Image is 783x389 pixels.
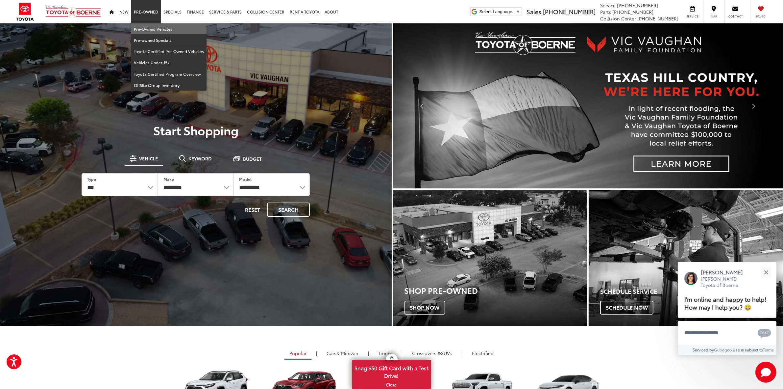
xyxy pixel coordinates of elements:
[763,347,774,352] a: Terms
[404,301,445,315] span: Shop Now
[600,288,783,295] h4: Schedule Service
[589,190,783,326] div: Toyota
[131,35,207,46] a: Pre-owned Specials
[701,268,749,276] p: [PERSON_NAME]
[701,276,749,289] p: [PERSON_NAME] Toyota of Boerne
[139,156,158,161] span: Vehicle
[366,350,371,356] li: |
[45,5,101,18] img: Vic Vaughan Toyota of Boerne
[526,7,541,16] span: Sales
[467,347,499,359] a: Electrified
[516,9,520,14] span: ▼
[243,156,262,161] span: Budget
[314,350,319,356] li: |
[714,347,733,352] a: Gubagoo.
[267,203,310,217] button: Search
[759,265,773,279] button: Close
[407,347,457,359] a: SUVs
[322,347,363,359] a: Cars
[374,347,397,359] a: Trucks
[404,286,587,294] h3: Shop Pre-Owned
[393,190,587,326] a: Shop Pre-Owned Shop Now
[188,156,212,161] span: Keyword
[684,294,767,311] span: I'm online and happy to help! How may I help you? 😀
[479,9,520,14] a: Select Language​
[239,176,252,182] label: Model
[393,37,452,175] button: Click to view previous picture.
[754,14,768,18] span: Saved
[724,37,783,175] button: Click to view next picture.
[707,14,721,18] span: Map
[600,15,636,22] span: Collision Center
[733,347,763,352] span: Use is subject to
[28,124,364,137] p: Start Shopping
[131,80,207,91] a: OffSite Group Inventory
[514,9,514,14] span: ​
[693,347,714,352] span: Serviced by
[131,57,207,68] a: Vehicles Under 15k
[758,328,771,339] svg: Text
[678,321,776,345] textarea: Type your message
[460,350,464,356] li: |
[755,362,776,383] svg: Start Chat
[336,350,358,356] span: & Minivan
[589,190,783,326] a: Schedule Service Schedule Now
[600,301,653,315] span: Schedule Now
[756,325,773,340] button: Chat with SMS
[87,176,96,182] label: Type
[163,176,174,182] label: Make
[637,15,678,22] span: [PHONE_NUMBER]
[131,23,207,35] a: Pre-Owned Vehicles
[543,7,596,16] span: [PHONE_NUMBER]
[728,14,743,18] span: Contact
[239,203,266,217] button: Reset
[600,9,611,15] span: Parts
[479,9,512,14] span: Select Language
[353,361,430,381] span: Snag $50 Gift Card with a Test Drive!
[617,2,658,9] span: [PHONE_NUMBER]
[131,69,207,80] a: Toyota Certified Program Overview
[412,350,441,356] span: Crossovers &
[393,190,587,326] div: Toyota
[678,262,776,355] div: Close[PERSON_NAME][PERSON_NAME] Toyota of BoerneI'm online and happy to help! How may I help you?...
[131,46,207,57] a: Toyota Certified Pre-Owned Vehicles
[685,14,700,18] span: Service
[755,362,776,383] button: Toggle Chat Window
[400,350,404,356] li: |
[284,347,311,360] a: Popular
[612,9,653,15] span: [PHONE_NUMBER]
[600,2,616,9] span: Service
